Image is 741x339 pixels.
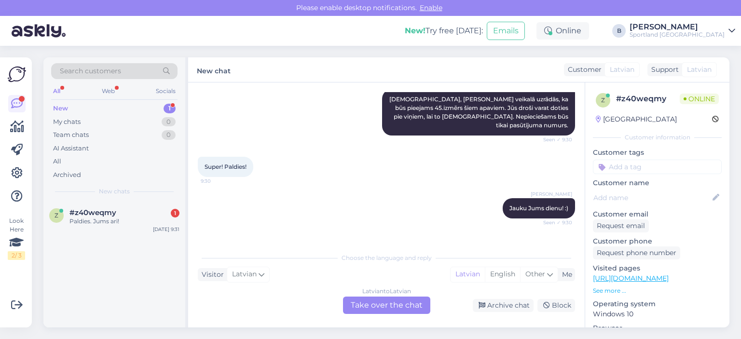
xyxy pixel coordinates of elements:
p: See more ... [593,286,722,295]
span: [DEMOGRAPHIC_DATA], [PERSON_NAME] veikalā uzrādās, ka būs pieejams 45.izmērs šiem apaviem. Jūs dr... [389,95,570,129]
span: Jauku Jums dienu! :) [509,204,568,212]
div: # z40weqmy [616,93,680,105]
p: Visited pages [593,263,722,273]
button: Emails [487,22,525,40]
span: Seen ✓ 9:30 [536,136,572,143]
div: B [612,24,626,38]
div: AI Assistant [53,144,89,153]
span: z [55,212,58,219]
div: Latvian to Latvian [362,287,411,296]
b: New! [405,26,425,35]
p: Customer tags [593,148,722,158]
div: [DATE] 9:31 [153,226,179,233]
span: Latvian [232,269,257,280]
div: Socials [154,85,178,97]
div: Sportland [GEOGRAPHIC_DATA] [630,31,725,39]
div: 2 / 3 [8,251,25,260]
a: [PERSON_NAME]Sportland [GEOGRAPHIC_DATA] [630,23,735,39]
span: Latvian [610,65,634,75]
span: Search customers [60,66,121,76]
div: Web [100,85,117,97]
div: My chats [53,117,81,127]
span: [PERSON_NAME] [531,190,572,198]
div: Try free [DATE]: [405,25,483,37]
div: All [51,85,62,97]
p: Customer email [593,209,722,219]
div: English [485,267,520,282]
label: New chat [197,63,231,76]
div: Customer [564,65,602,75]
a: [URL][DOMAIN_NAME] [593,274,669,283]
input: Add name [593,192,711,203]
span: Online [680,94,719,104]
p: Operating system [593,299,722,309]
div: [GEOGRAPHIC_DATA] [596,114,677,124]
div: New [53,104,68,113]
div: Customer information [593,133,722,142]
div: Support [647,65,679,75]
div: Latvian [451,267,485,282]
div: Archive chat [473,299,534,312]
p: Browser [593,323,722,333]
div: Block [537,299,575,312]
span: #z40weqmy [69,208,116,217]
div: Archived [53,170,81,180]
div: Online [536,22,589,40]
p: Windows 10 [593,309,722,319]
span: New chats [99,187,130,196]
span: Other [525,270,545,278]
span: Seen ✓ 9:30 [536,219,572,226]
div: 0 [162,117,176,127]
div: Request phone number [593,246,680,259]
div: Me [558,270,572,280]
span: Enable [417,3,445,12]
div: Visitor [198,270,224,280]
div: [PERSON_NAME] [630,23,725,31]
input: Add a tag [593,160,722,174]
div: 0 [162,130,176,140]
div: Take over the chat [343,297,430,314]
div: All [53,157,61,166]
span: Latvian [687,65,712,75]
span: Super! Paldies! [205,163,247,170]
div: 1 [171,209,179,217]
div: 1 [164,104,176,113]
div: Choose the language and reply [198,254,575,262]
div: Request email [593,219,649,232]
div: Paldies. Jums arī! [69,217,179,226]
img: Askly Logo [8,65,26,83]
p: Customer name [593,178,722,188]
div: Look Here [8,217,25,260]
p: Customer phone [593,236,722,246]
span: 9:30 [201,177,237,185]
div: Team chats [53,130,89,140]
span: z [601,96,605,104]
